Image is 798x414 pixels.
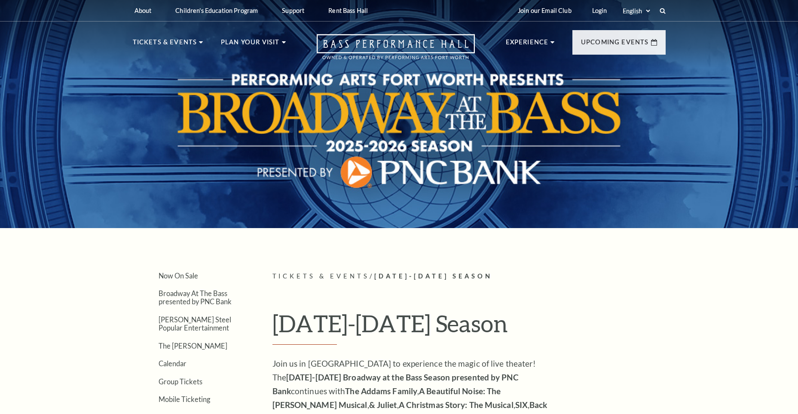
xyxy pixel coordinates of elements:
a: Group Tickets [159,377,202,386]
select: Select: [621,7,651,15]
strong: The Addams Family [345,386,417,396]
p: / [272,271,666,282]
a: Calendar [159,359,187,368]
strong: A Christmas Story: The Musical [399,400,514,410]
p: Plan Your Visit [221,37,280,53]
p: Children's Education Program [175,7,258,14]
a: Broadway At The Bass presented by PNC Bank [159,289,232,306]
h1: [DATE]-[DATE] Season [272,309,666,345]
strong: & Juliet [369,400,397,410]
strong: SIX [515,400,528,410]
span: Tickets & Events [272,272,370,280]
p: Experience [506,37,549,53]
p: Upcoming Events [581,37,649,53]
a: Now On Sale [159,272,198,280]
span: [DATE]-[DATE] Season [374,272,492,280]
strong: [DATE]-[DATE] Broadway at the Bass Season presented by PNC Bank [272,372,519,396]
a: [PERSON_NAME] Steel Popular Entertainment [159,315,231,332]
a: Mobile Ticketing [159,395,210,403]
p: About [135,7,152,14]
p: Tickets & Events [133,37,197,53]
a: The [PERSON_NAME] [159,342,227,350]
p: Support [282,7,304,14]
p: Rent Bass Hall [328,7,368,14]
